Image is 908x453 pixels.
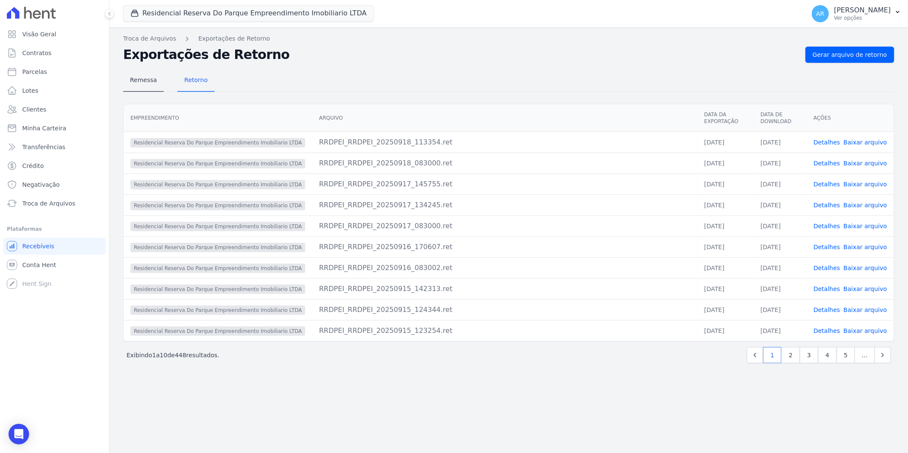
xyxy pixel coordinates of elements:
[834,15,891,21] p: Ver opções
[319,263,690,273] div: RRDPEI_RRDPEI_20250916_083002.ret
[754,194,807,215] td: [DATE]
[805,47,894,63] a: Gerar arquivo de retorno
[697,174,754,194] td: [DATE]
[781,347,800,363] a: 2
[130,306,305,315] span: Residencial Reserva Do Parque Empreendimento Imobiliario LTDA
[814,181,840,188] a: Detalhes
[855,347,875,363] span: …
[160,352,168,359] span: 10
[130,222,305,231] span: Residencial Reserva Do Parque Empreendimento Imobiliario LTDA
[814,244,840,250] a: Detalhes
[130,138,305,147] span: Residencial Reserva Do Parque Empreendimento Imobiliario LTDA
[3,101,106,118] a: Clientes
[843,160,887,167] a: Baixar arquivo
[198,34,270,43] a: Exportações de Retorno
[814,202,840,209] a: Detalhes
[875,347,891,363] a: Next
[22,68,47,76] span: Parcelas
[175,352,186,359] span: 448
[754,174,807,194] td: [DATE]
[3,195,106,212] a: Troca de Arquivos
[807,104,894,132] th: Ações
[843,181,887,188] a: Baixar arquivo
[754,299,807,320] td: [DATE]
[123,34,176,43] a: Troca de Arquivos
[3,120,106,137] a: Minha Carteira
[130,285,305,294] span: Residencial Reserva Do Parque Empreendimento Imobiliario LTDA
[130,327,305,336] span: Residencial Reserva Do Parque Empreendimento Imobiliario LTDA
[319,305,690,315] div: RRDPEI_RRDPEI_20250915_124344.ret
[123,70,215,92] nav: Tab selector
[22,261,56,269] span: Conta Hent
[3,238,106,255] a: Recebíveis
[697,299,754,320] td: [DATE]
[814,139,840,146] a: Detalhes
[697,153,754,174] td: [DATE]
[22,162,44,170] span: Crédito
[127,351,219,359] p: Exibindo a de resultados.
[3,63,106,80] a: Parcelas
[843,202,887,209] a: Baixar arquivo
[816,11,824,17] span: AR
[22,105,46,114] span: Clientes
[123,5,374,21] button: Residencial Reserva Do Parque Empreendimento Imobiliario LTDA
[814,265,840,271] a: Detalhes
[3,26,106,43] a: Visão Geral
[319,326,690,336] div: RRDPEI_RRDPEI_20250915_123254.ret
[3,138,106,156] a: Transferências
[3,176,106,193] a: Negativação
[319,200,690,210] div: RRDPEI_RRDPEI_20250917_134245.ret
[697,215,754,236] td: [DATE]
[754,104,807,132] th: Data de Download
[130,180,305,189] span: Residencial Reserva Do Parque Empreendimento Imobiliario LTDA
[312,104,697,132] th: Arquivo
[843,139,887,146] a: Baixar arquivo
[814,285,840,292] a: Detalhes
[697,132,754,153] td: [DATE]
[843,285,887,292] a: Baixar arquivo
[22,180,60,189] span: Negativação
[22,124,66,132] span: Minha Carteira
[3,44,106,62] a: Contratos
[319,137,690,147] div: RRDPEI_RRDPEI_20250918_113354.ret
[843,306,887,313] a: Baixar arquivo
[3,157,106,174] a: Crédito
[814,223,840,229] a: Detalhes
[319,284,690,294] div: RRDPEI_RRDPEI_20250915_142313.ret
[834,6,891,15] p: [PERSON_NAME]
[813,50,887,59] span: Gerar arquivo de retorno
[814,327,840,334] a: Detalhes
[754,257,807,278] td: [DATE]
[754,278,807,299] td: [DATE]
[843,327,887,334] a: Baixar arquivo
[843,244,887,250] a: Baixar arquivo
[123,34,894,43] nav: Breadcrumb
[697,104,754,132] th: Data da Exportação
[697,278,754,299] td: [DATE]
[130,264,305,273] span: Residencial Reserva Do Parque Empreendimento Imobiliario LTDA
[754,215,807,236] td: [DATE]
[130,159,305,168] span: Residencial Reserva Do Parque Empreendimento Imobiliario LTDA
[800,347,818,363] a: 3
[697,257,754,278] td: [DATE]
[754,320,807,341] td: [DATE]
[7,224,102,234] div: Plataformas
[130,201,305,210] span: Residencial Reserva Do Parque Empreendimento Imobiliario LTDA
[3,82,106,99] a: Lotes
[22,49,51,57] span: Contratos
[754,153,807,174] td: [DATE]
[319,179,690,189] div: RRDPEI_RRDPEI_20250917_145755.ret
[763,347,781,363] a: 1
[805,2,908,26] button: AR [PERSON_NAME] Ver opções
[125,71,162,88] span: Remessa
[814,160,840,167] a: Detalhes
[123,47,799,62] h2: Exportações de Retorno
[319,242,690,252] div: RRDPEI_RRDPEI_20250916_170607.ret
[837,347,855,363] a: 5
[22,199,75,208] span: Troca de Arquivos
[697,194,754,215] td: [DATE]
[843,265,887,271] a: Baixar arquivo
[124,104,312,132] th: Empreendimento
[843,223,887,229] a: Baixar arquivo
[697,320,754,341] td: [DATE]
